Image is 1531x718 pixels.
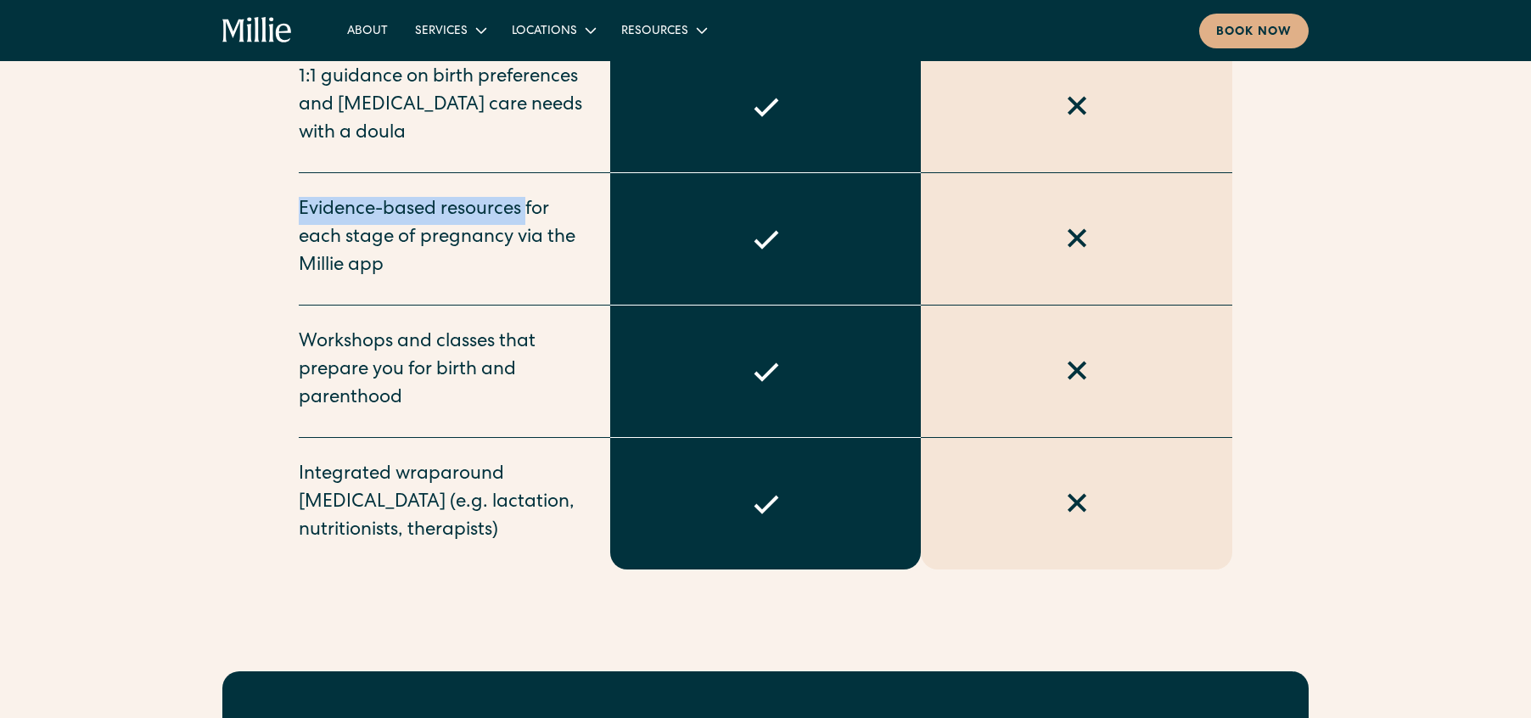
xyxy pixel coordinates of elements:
div: Services [401,16,498,44]
div: Workshops and classes that prepare you for birth and parenthood [299,329,590,413]
a: About [334,16,401,44]
div: Services [415,23,468,41]
div: Resources [608,16,719,44]
div: 1:1 guidance on birth preferences and [MEDICAL_DATA] care needs with a doula [299,65,590,149]
div: Integrated wraparound [MEDICAL_DATA] (e.g. lactation, nutritionists, therapists) [299,462,590,546]
a: home [222,17,293,44]
div: Resources [621,23,688,41]
div: Evidence-based resources for each stage of pregnancy via the Millie app [299,197,590,281]
a: Book now [1199,14,1309,48]
div: Locations [498,16,608,44]
div: Locations [512,23,577,41]
div: Book now [1216,24,1292,42]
